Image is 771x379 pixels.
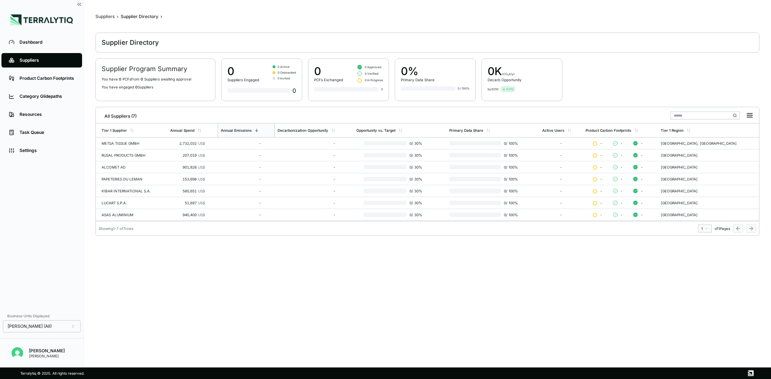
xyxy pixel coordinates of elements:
[20,75,75,81] div: Product Carbon Footprints
[102,153,164,157] div: RUSAL PRODUCTS GMBH
[160,14,162,19] span: ›
[278,165,335,169] div: -
[407,201,426,205] span: 0 / 30 %
[12,347,23,359] img: Mridul Gupta
[278,213,335,217] div: -
[102,177,164,181] div: PAPETERIES DU LEMAN
[117,14,119,19] span: ›
[278,70,296,75] span: 0 Onboarded
[620,201,622,205] span: -
[29,354,65,358] div: [PERSON_NAME]
[220,165,261,169] div: -
[661,153,756,157] div: [GEOGRAPHIC_DATA]
[620,165,622,169] span: -
[99,110,137,119] div: All Suppliers (7)
[542,141,580,145] div: -
[102,165,164,169] div: ALCOMET AD
[501,141,519,145] span: 0 / 100 %
[661,165,756,169] div: [GEOGRAPHIC_DATA]
[542,128,564,132] div: Active Users
[600,153,602,157] span: -
[600,141,602,145] span: -
[102,38,159,47] div: Supplier Directory
[102,128,127,132] div: Tier 1 Supplier
[220,141,261,145] div: -
[170,213,205,217] div: 940,400
[278,76,290,80] span: 0 Invited
[278,128,328,132] div: Decarbonization Opportunity
[278,141,335,145] div: -
[170,189,205,193] div: 580,651
[401,78,434,82] div: Primary Data Share
[401,65,434,78] div: 0%
[661,141,756,145] div: [GEOGRAPHIC_DATA], [GEOGRAPHIC_DATA]
[198,189,205,193] span: US$
[102,65,209,73] h2: Supplier Program Summary
[488,65,522,78] div: 0 K
[600,189,602,193] span: -
[170,128,194,132] div: Annual Spend
[170,165,205,169] div: 901,828
[121,14,158,19] div: Supplier Directory
[458,86,470,91] div: 0 / 100%
[102,213,164,217] div: ASAS ALUMINIUM
[198,165,205,169] span: US$
[620,213,622,217] span: -
[501,153,519,157] span: 0 / 100 %
[641,153,643,157] span: -
[715,226,730,231] span: of 1 Pages
[102,141,164,145] div: METSA TISSUE GMBH
[542,177,580,181] div: -
[220,201,261,205] div: -
[698,225,712,232] button: 1
[95,14,115,19] div: Suppliers
[365,65,381,69] span: 0 Approved
[600,213,602,217] span: -
[542,153,580,157] div: -
[661,201,756,205] div: [GEOGRAPHIC_DATA]
[661,177,756,181] div: [GEOGRAPHIC_DATA]
[135,85,138,89] span: 0
[29,348,65,354] div: [PERSON_NAME]
[356,128,395,132] div: Opportunity vs. Target
[20,130,75,135] div: Task Queue
[220,189,261,193] div: -
[198,141,205,145] span: US$
[170,201,205,205] div: 51,697
[501,213,519,217] span: 0 / 100 %
[661,189,756,193] div: [GEOGRAPHIC_DATA]
[119,77,121,81] span: 0
[221,128,252,132] div: Annual Emissions
[407,189,426,193] span: 0 / 30 %
[102,85,209,89] p: You have engaged Suppliers
[102,189,164,193] div: KIBAR INTERNATIONAL S.A.
[102,77,209,81] p: You have PCF s from Supplier s awaiting approval
[449,128,483,132] div: Primary Data Share
[407,141,426,145] span: 0 / 30 %
[9,344,26,362] button: Open user button
[102,201,164,205] div: LUCART S.P.A.
[641,201,643,205] span: -
[278,201,335,205] div: -
[501,165,519,169] span: 0 / 100 %
[278,153,335,157] div: -
[8,323,52,329] span: [PERSON_NAME] (All)
[220,177,261,181] div: -
[620,141,622,145] span: -
[365,71,378,76] span: 0 Verified
[501,189,519,193] span: 0 / 100 %
[227,86,296,95] div: 0
[278,65,290,69] span: 0 Active
[641,213,643,217] span: -
[641,177,643,181] span: -
[641,165,643,169] span: -
[170,141,205,145] div: 2,732,032
[20,57,75,63] div: Suppliers
[600,201,602,205] span: -
[227,78,259,82] div: Suppliers Engaged
[278,189,335,193] div: -
[3,312,81,320] div: Business Units Displayed
[198,153,205,157] span: US$
[198,177,205,181] span: US$
[488,78,522,82] div: Decarb Opportunity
